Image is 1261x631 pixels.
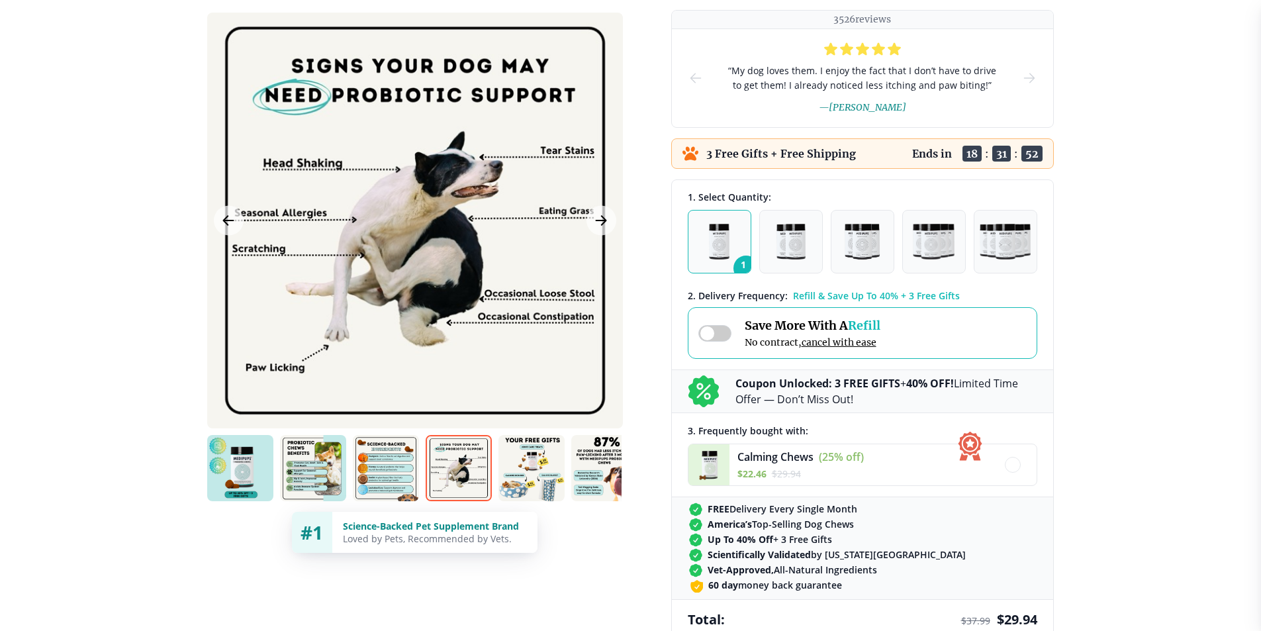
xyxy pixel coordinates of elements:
[708,579,842,591] span: money back guarantee
[962,146,982,162] span: 18
[708,548,811,561] strong: Scientifically Validated
[1021,29,1037,127] button: next-slide
[745,318,880,333] span: Save More With A
[426,435,492,501] img: Probiotic Dog Chews | Natural Dog Supplements
[353,435,419,501] img: Probiotic Dog Chews | Natural Dog Supplements
[586,206,616,236] button: Next Image
[301,520,323,545] span: #1
[280,435,346,501] img: Probiotic Dog Chews | Natural Dog Supplements
[906,376,954,391] b: 40% OFF!
[688,289,788,302] span: 2 . Delivery Frequency:
[708,533,773,546] strong: Up To 40% Off
[802,336,876,348] span: cancel with ease
[708,503,857,515] span: Delivery Every Single Month
[735,375,1037,407] p: + Limited Time Offer — Don’t Miss Out!
[961,614,990,627] span: $ 37.99
[735,376,900,391] b: Coupon Unlocked: 3 FREE GIFTS
[819,101,906,113] span: — [PERSON_NAME]
[1021,146,1043,162] span: 52
[708,503,729,515] strong: FREE
[214,206,244,236] button: Previous Image
[688,191,1037,203] div: 1. Select Quantity:
[207,435,273,501] img: Probiotic Dog Chews | Natural Dog Supplements
[725,64,1000,93] span: “ My dog loves them. I enjoy the fact that I don’t have to drive to get them! I already noticed l...
[709,224,729,260] img: Pack of 1 - Natural Dog Supplements
[793,289,960,302] span: Refill & Save Up To 40% + 3 Free Gifts
[737,467,767,480] span: $ 22.46
[819,450,864,464] span: (25% off)
[708,518,752,530] strong: America’s
[688,610,725,628] span: Total:
[706,147,856,160] p: 3 Free Gifts + Free Shipping
[992,146,1011,162] span: 31
[772,467,801,480] span: $ 29.94
[733,256,759,281] span: 1
[980,224,1031,260] img: Pack of 5 - Natural Dog Supplements
[737,450,814,464] span: Calming Chews
[688,424,808,437] span: 3 . Frequently bought with:
[833,13,891,26] p: 3526 reviews
[688,29,704,127] button: prev-slide
[845,224,880,260] img: Pack of 3 - Natural Dog Supplements
[498,435,565,501] img: Probiotic Dog Chews | Natural Dog Supplements
[708,563,877,576] span: All-Natural Ingredients
[343,520,527,532] div: Science-Backed Pet Supplement Brand
[688,444,729,485] img: Calming Chews - Medipups
[708,548,966,561] span: by [US_STATE][GEOGRAPHIC_DATA]
[848,318,880,333] span: Refill
[708,533,832,546] span: + 3 Free Gifts
[985,147,989,160] span: :
[688,210,751,273] button: 1
[708,518,854,530] span: Top-Selling Dog Chews
[913,224,955,260] img: Pack of 4 - Natural Dog Supplements
[912,147,952,160] p: Ends in
[997,610,1037,628] span: $ 29.94
[708,579,738,591] strong: 60 day
[776,224,806,260] img: Pack of 2 - Natural Dog Supplements
[745,336,880,348] span: No contract,
[343,532,527,545] div: Loved by Pets, Recommended by Vets.
[1014,147,1018,160] span: :
[571,435,637,501] img: Probiotic Dog Chews | Natural Dog Supplements
[708,563,774,576] strong: Vet-Approved,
